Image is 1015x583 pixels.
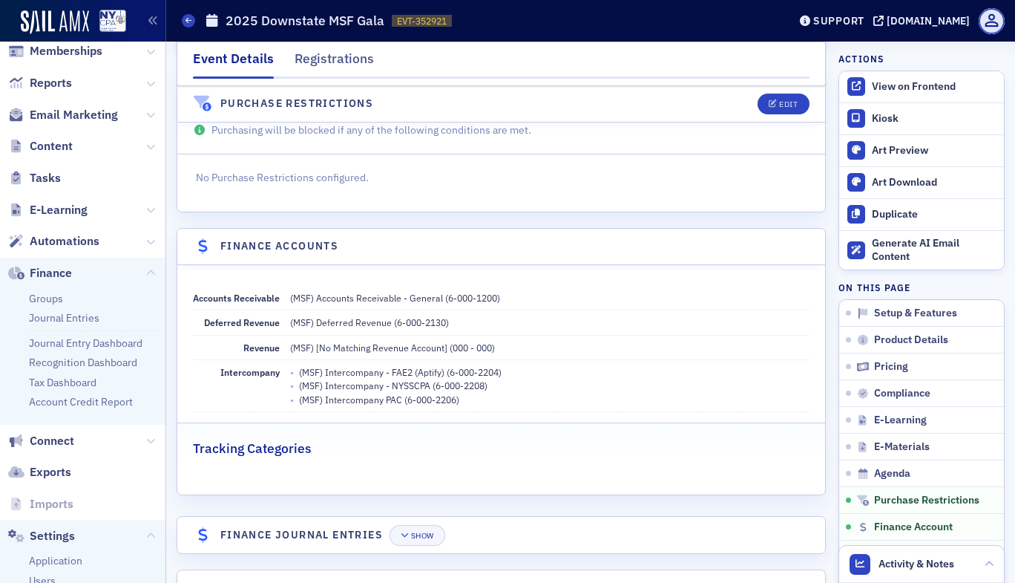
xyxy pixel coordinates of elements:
button: Generate AI Email Content [839,230,1004,270]
span: Finance Account [874,521,953,534]
a: Memberships [8,43,102,59]
span: Imports [30,496,73,512]
a: Recognition Dashboard [29,356,137,369]
span: Email Marketing [30,107,118,123]
div: (MSF) Accounts Receivable - General (6-000-1200) [290,291,500,304]
a: Email Marketing [8,107,118,123]
h2: Tracking Categories [193,439,312,458]
span: Activity & Notes [878,556,954,572]
span: Content [30,138,73,154]
a: Exports [8,464,71,481]
h1: 2025 Downstate MSF Gala [226,12,384,30]
a: Automations [8,233,99,250]
a: View Homepage [89,10,126,35]
span: E-Learning [30,202,88,218]
span: Product Details [874,333,948,347]
a: Kiosk [839,103,1004,134]
a: Art Download [839,166,1004,198]
div: (MSF) [No Matching Revenue Account] (000 - 000) [290,341,495,354]
button: [DOMAIN_NAME] [873,16,975,26]
a: Finance [8,265,72,281]
span: Finance [30,265,72,281]
span: Compliance [874,387,930,400]
a: Connect [8,433,74,449]
div: Registrations [295,49,374,76]
p: Purchasing will be blocked if any of the following conditions are met. [193,123,809,138]
span: E-Learning [874,414,927,427]
span: Memberships [30,43,102,59]
span: • [290,393,294,406]
span: Automations [30,233,99,250]
a: Art Preview [839,134,1004,166]
span: Intercompany [220,366,280,378]
a: Settings [8,528,75,544]
span: Revenue [243,342,280,354]
div: Show [411,532,434,540]
a: Tax Dashboard [29,376,96,389]
div: Support [813,14,864,27]
span: Agenda [874,467,910,481]
a: Reports [8,75,72,91]
div: (MSF) Intercompany PAC (6-000-2206) [290,393,809,406]
div: Event Details [193,49,274,79]
img: SailAMX [99,10,126,33]
span: Reports [30,75,72,91]
span: Connect [30,433,74,449]
a: Journal Entry Dashboard [29,336,142,350]
a: Application [29,554,82,568]
span: Deferred Revenue [204,316,280,328]
div: Generate AI Email Content [872,237,996,263]
span: EVT-352921 [397,15,447,27]
span: • [290,365,294,379]
div: Art Download [872,176,996,189]
a: Imports [8,496,73,512]
button: Edit [758,94,809,114]
h4: Actions [838,52,884,65]
a: Account Credit Report [29,395,133,408]
div: Art Preview [872,144,996,157]
div: Duplicate [872,208,996,221]
div: Edit [779,100,798,108]
img: SailAMX [21,10,89,34]
button: Show [390,525,445,546]
div: [DOMAIN_NAME] [887,14,970,27]
h4: Finance Accounts [220,238,338,254]
p: No Purchase Restrictions configured. [196,170,807,186]
span: Pricing [874,360,908,374]
h4: On this page [838,281,1005,294]
span: Purchase Restrictions [874,494,979,507]
h4: Purchase Restrictions [220,96,373,111]
span: Setup & Features [874,307,957,320]
a: Journal Entries [29,311,99,325]
div: View on Frontend [872,80,996,94]
span: Settings [30,528,75,544]
button: Duplicate [839,198,1004,230]
div: (MSF) Deferred Revenue (6-000-2130) [290,316,449,329]
a: View on Frontend [839,71,1004,102]
span: Tasks [30,170,61,186]
h4: Finance Journal Entries [220,527,383,543]
a: Tasks [8,170,61,186]
a: Content [8,138,73,154]
span: Exports [30,464,71,481]
span: • [290,379,294,392]
div: (MSF) Intercompany - FAE2 (Aptify) (6-000-2204) [290,365,809,379]
span: Accounts Receivable [193,292,280,304]
span: E-Materials [874,440,930,454]
div: (MSF) Intercompany - NYSSCPA (6-000-2208) [290,379,809,392]
div: Kiosk [872,112,996,126]
a: Groups [29,292,63,305]
span: Profile [979,8,1005,34]
a: E-Learning [8,202,88,218]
